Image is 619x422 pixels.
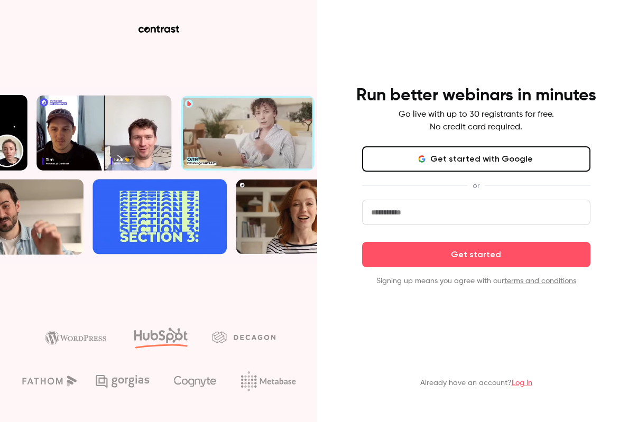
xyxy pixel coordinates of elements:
h4: Run better webinars in minutes [356,85,596,106]
p: Signing up means you agree with our [362,276,590,286]
p: Already have an account? [420,378,532,388]
img: decagon [212,331,275,343]
p: Go live with up to 30 registrants for free. No credit card required. [399,108,554,134]
a: Log in [512,379,532,387]
a: terms and conditions [504,277,576,285]
button: Get started with Google [362,146,590,172]
span: or [467,180,485,191]
button: Get started [362,242,590,267]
